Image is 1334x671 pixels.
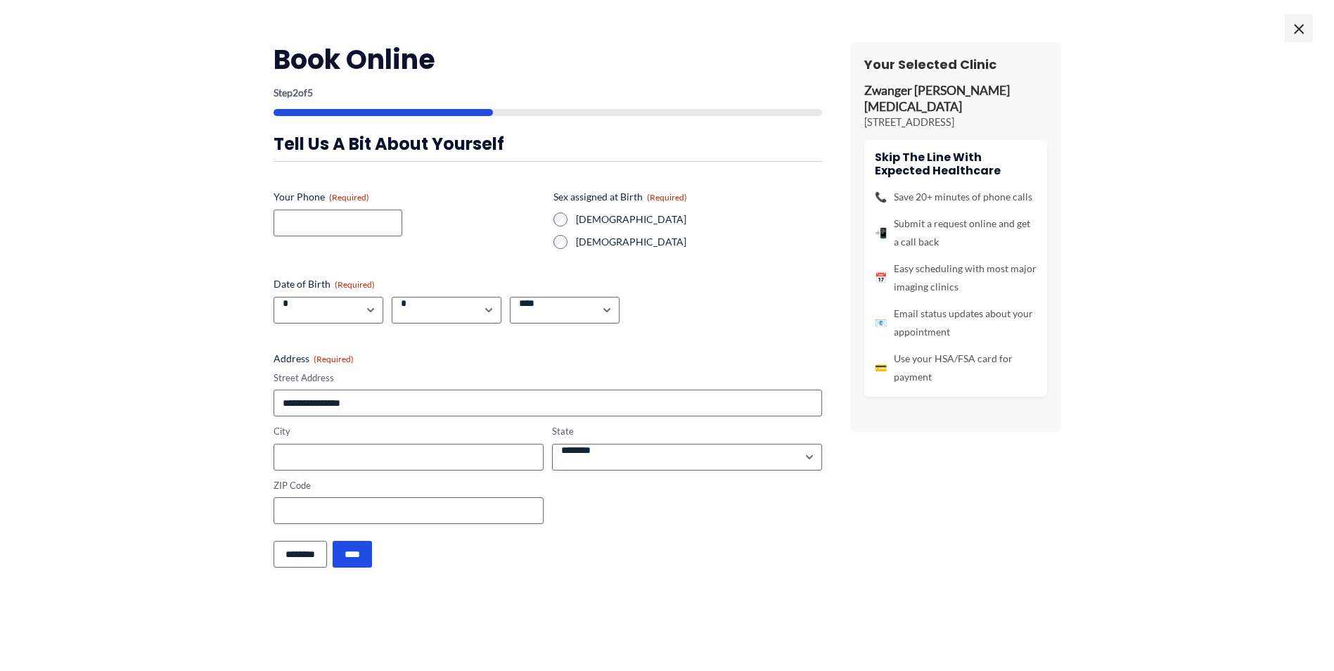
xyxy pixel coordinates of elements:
[875,260,1037,296] li: Easy scheduling with most major imaging clinics
[576,212,822,226] label: [DEMOGRAPHIC_DATA]
[875,188,887,206] span: 📞
[576,235,822,249] label: [DEMOGRAPHIC_DATA]
[274,371,822,385] label: Street Address
[875,224,887,242] span: 📲
[314,354,354,364] span: (Required)
[274,352,354,366] legend: Address
[274,479,544,492] label: ZIP Code
[1285,14,1313,42] span: ×
[647,192,687,203] span: (Required)
[875,215,1037,251] li: Submit a request online and get a call back
[553,190,687,204] legend: Sex assigned at Birth
[274,42,822,77] h2: Book Online
[274,133,822,155] h3: Tell us a bit about yourself
[875,305,1037,341] li: Email status updates about your appointment
[293,87,298,98] span: 2
[274,277,375,291] legend: Date of Birth
[875,151,1037,177] h4: Skip the line with Expected Healthcare
[875,359,887,377] span: 💳
[307,87,313,98] span: 5
[875,350,1037,386] li: Use your HSA/FSA card for payment
[329,192,369,203] span: (Required)
[875,188,1037,206] li: Save 20+ minutes of phone calls
[335,279,375,290] span: (Required)
[274,425,544,438] label: City
[552,425,822,438] label: State
[274,190,542,204] label: Your Phone
[864,115,1047,129] p: [STREET_ADDRESS]
[274,88,822,98] p: Step of
[875,314,887,332] span: 📧
[864,83,1047,115] p: Zwanger [PERSON_NAME] [MEDICAL_DATA]
[864,56,1047,72] h3: Your Selected Clinic
[875,269,887,287] span: 📅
